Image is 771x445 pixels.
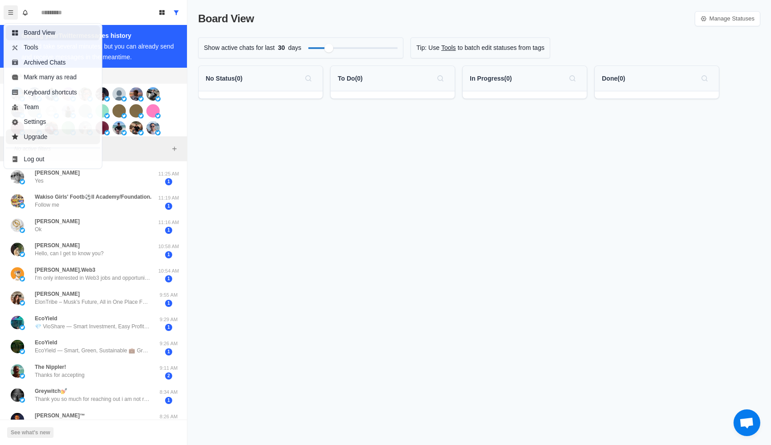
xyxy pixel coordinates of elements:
[20,349,25,354] img: picture
[158,413,180,421] p: 8:26 AM
[35,290,80,298] p: [PERSON_NAME]
[35,241,80,249] p: [PERSON_NAME]
[20,300,25,306] img: picture
[35,363,66,371] p: The Nippler!
[169,143,180,154] button: Add filters
[35,169,80,177] p: [PERSON_NAME]
[20,276,25,282] img: picture
[18,5,32,20] button: Notifications
[324,44,333,53] div: Filter by activity days
[35,371,84,379] p: Thanks for accepting
[155,96,161,102] img: picture
[20,373,25,379] img: picture
[165,203,172,210] span: 1
[146,104,160,118] img: picture
[121,130,127,135] img: picture
[158,267,180,275] p: 10:54 AM
[35,249,104,257] p: Hello, can I get to know you?
[165,300,172,307] span: 1
[158,219,180,226] p: 11:16 AM
[112,121,126,135] img: picture
[35,347,151,355] p: EcoYield — Smart, Green, Sustainable 💼 Green Bonds + AI Quantitative Investment = Transparent, Se...
[11,219,24,232] img: picture
[11,413,24,426] img: picture
[35,274,151,282] p: I'm only interested in Web3 jobs and opportunities.
[158,291,180,299] p: 9:55 AM
[301,71,315,86] button: Search
[11,194,24,208] img: picture
[129,87,143,101] img: picture
[441,43,456,53] a: Tools
[11,170,24,184] img: picture
[470,74,512,83] p: In Progress ( 0 )
[20,203,25,208] img: picture
[112,87,126,101] img: picture
[104,113,110,118] img: picture
[35,314,57,323] p: EcoYield
[129,121,143,135] img: picture
[416,43,439,53] p: Tip: Use
[35,217,80,225] p: [PERSON_NAME]
[35,387,67,395] p: Greywitch💅
[155,5,169,20] button: Board View
[158,316,180,323] p: 9:29 AM
[11,243,24,256] img: picture
[35,339,57,347] p: EcoYield
[138,113,144,118] img: picture
[35,412,85,420] p: [PERSON_NAME]™
[35,201,59,209] p: Follow me
[165,251,172,258] span: 1
[158,194,180,202] p: 11:19 AM
[129,104,143,118] img: picture
[338,74,363,83] p: To Do ( 0 )
[11,267,24,281] img: picture
[165,348,172,355] span: 1
[35,177,44,185] p: Yes
[697,71,712,86] button: Search
[288,43,302,53] p: days
[433,71,448,86] button: Search
[35,193,152,201] p: Wakiso Girls' Footb⚽ll Academy/Foundation.
[11,388,24,402] img: picture
[121,113,127,118] img: picture
[104,130,110,135] img: picture
[11,340,24,353] img: picture
[695,11,760,26] a: Manage Statuses
[206,74,242,83] p: No Status ( 0 )
[146,121,160,135] img: picture
[158,243,180,250] p: 10:58 AM
[20,228,25,233] img: picture
[165,372,172,380] span: 2
[158,364,180,372] p: 9:11 AM
[165,227,172,234] span: 1
[35,225,41,233] p: Ok
[165,275,172,282] span: 1
[734,409,760,436] div: Open chat
[169,5,183,20] button: Show all conversations
[458,43,545,53] p: to batch edit statuses from tags
[20,397,25,403] img: picture
[11,316,24,329] img: picture
[165,397,172,404] span: 1
[35,323,151,331] p: 💎 VioShare — Smart Investment, Easy Profit 🚀 Start with just 20 USDT for 180 days and enjoy daily...
[198,11,254,27] p: Board View
[165,178,172,185] span: 1
[155,113,161,118] img: picture
[7,427,54,438] button: See what's new
[112,104,126,118] img: picture
[35,266,95,274] p: [PERSON_NAME].Web3
[121,96,127,102] img: picture
[565,71,580,86] button: Search
[138,96,144,102] img: picture
[11,291,24,305] img: picture
[602,74,625,83] p: Done ( 0 )
[275,43,288,53] span: 30
[104,96,110,102] img: picture
[155,130,161,135] img: picture
[35,395,151,403] p: Thank you so much for reaching out i am not really looking for any reach right now but i would li...
[20,179,25,184] img: picture
[165,324,172,331] span: 1
[204,43,275,53] p: Show active chats for last
[35,298,151,306] p: ElonTribe – Musk’s Future, All in One Place Follow the journey of SpaceX, Starlink, xAI, and Neur...
[11,364,24,378] img: picture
